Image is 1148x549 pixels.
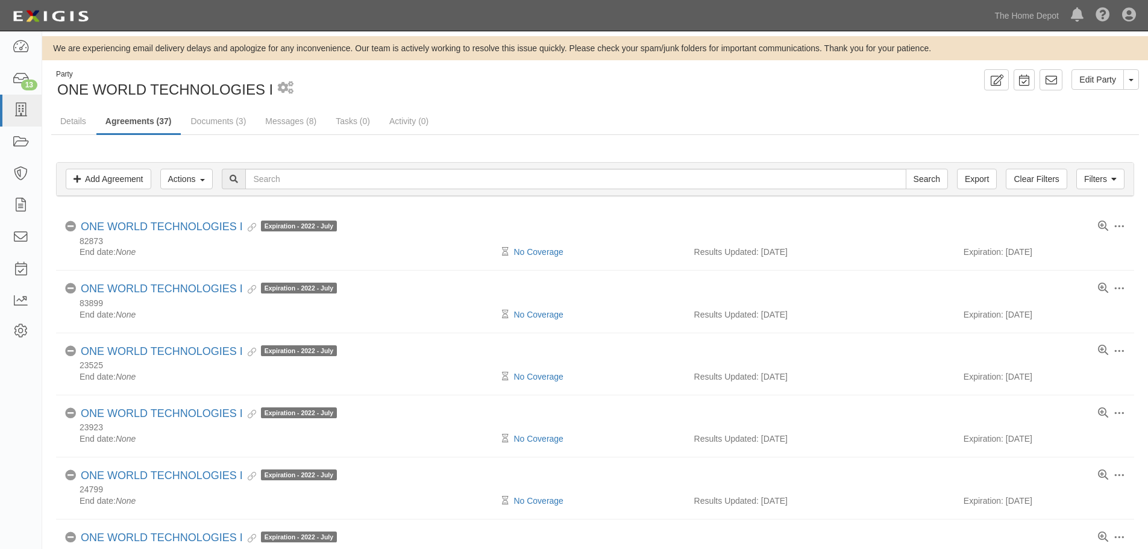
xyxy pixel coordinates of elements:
[256,109,325,133] a: Messages (8)
[1098,283,1108,294] a: View results summary
[65,360,1125,371] div: 23525
[81,532,337,545] div: ONE WORLD TECHNOLOGIES I
[964,246,1125,258] div: Expiration: [DATE]
[65,433,505,445] div: End date:
[21,80,37,90] div: 13
[51,69,586,100] div: ONE WORLD TECHNOLOGIES I
[81,407,337,421] div: ONE WORLD TECHNOLOGIES I
[81,532,243,544] a: ONE WORLD TECHNOLOGIES I
[694,309,946,321] div: Results Updated: [DATE]
[168,174,196,184] span: Actions
[116,434,136,444] em: None
[65,371,505,383] div: End date:
[243,472,256,481] i: Evidence Linked
[66,169,151,189] a: Add Agreement
[243,224,256,232] i: Evidence Linked
[694,371,946,383] div: Results Updated: [DATE]
[57,81,273,98] span: ONE WORLD TECHNOLOGIES I
[65,532,76,543] i: No Coverage
[502,372,509,381] i: Pending Review
[65,283,76,294] i: No Coverage
[964,371,1125,383] div: Expiration: [DATE]
[81,221,337,234] div: ONE WORLD TECHNOLOGIES I
[65,346,76,357] i: No Coverage
[65,408,76,419] i: No Coverage
[988,4,1065,28] a: The Home Depot
[513,434,563,444] a: No Coverage
[1098,345,1108,356] a: View results summary
[694,495,946,507] div: Results Updated: [DATE]
[116,247,136,257] em: None
[261,221,337,231] span: Expiration - 2022 - July
[513,310,563,319] a: No Coverage
[502,497,509,505] i: Pending Review
[1098,470,1108,481] a: View results summary
[65,309,505,321] div: End date:
[65,246,505,258] div: End date:
[81,283,337,296] div: ONE WORLD TECHNOLOGIES I
[278,82,293,95] i: 1 scheduled workflow
[502,310,509,319] i: Pending Review
[1098,532,1108,543] a: View results summary
[964,309,1125,321] div: Expiration: [DATE]
[116,372,136,381] em: None
[261,469,337,480] span: Expiration - 2022 - July
[81,221,243,233] a: ONE WORLD TECHNOLOGIES I
[261,407,337,418] span: Expiration - 2022 - July
[243,348,256,357] i: Evidence Linked
[65,485,1125,495] div: 24799
[1071,69,1124,90] a: Edit Party
[81,469,243,482] a: ONE WORLD TECHNOLOGIES I
[65,495,505,507] div: End date:
[243,286,256,294] i: Evidence Linked
[51,109,95,133] a: Details
[9,5,92,27] img: logo-5460c22ac91f19d4615b14bd174203de0afe785f0fc80cf4dbbc73dc1793850b.png
[964,495,1125,507] div: Expiration: [DATE]
[245,169,906,189] input: Search
[694,433,946,445] div: Results Updated: [DATE]
[182,109,256,133] a: Documents (3)
[65,470,76,481] i: No Coverage
[116,310,136,319] em: None
[261,532,337,542] span: Expiration - 2022 - July
[1076,169,1124,189] a: Filters
[261,283,337,293] span: Expiration - 2022 - July
[81,283,243,295] a: ONE WORLD TECHNOLOGIES I
[243,410,256,419] i: Evidence Linked
[65,298,1125,309] div: 83899
[261,345,337,356] span: Expiration - 2022 - July
[327,109,379,133] a: Tasks (0)
[81,469,337,483] div: ONE WORLD TECHNOLOGIES I
[243,535,256,543] i: Evidence Linked
[56,69,273,80] div: Party
[116,496,136,506] em: None
[964,433,1125,445] div: Expiration: [DATE]
[160,169,213,189] button: Actions
[957,169,997,189] a: Export
[502,434,509,443] i: Pending Review
[513,372,563,381] a: No Coverage
[502,248,509,256] i: Pending Review
[1006,169,1067,189] a: Clear Filters
[42,42,1148,54] div: We are experiencing email delivery delays and apologize for any inconvenience. Our team is active...
[81,345,337,359] div: ONE WORLD TECHNOLOGIES I
[513,247,563,257] a: No Coverage
[81,407,243,419] a: ONE WORLD TECHNOLOGIES I
[65,236,1125,246] div: 82873
[65,422,1125,433] div: 23923
[1098,408,1108,419] a: View results summary
[513,496,563,506] a: No Coverage
[1096,8,1110,23] i: Help Center - Complianz
[65,221,76,232] i: No Coverage
[906,169,948,189] input: Search
[694,246,946,258] div: Results Updated: [DATE]
[81,345,243,357] a: ONE WORLD TECHNOLOGIES I
[1098,221,1108,232] a: View results summary
[380,109,438,133] a: Activity (0)
[96,109,181,135] a: Agreements (37)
